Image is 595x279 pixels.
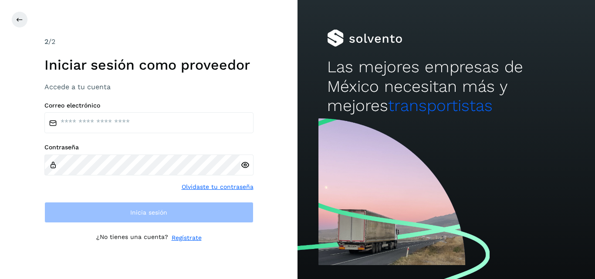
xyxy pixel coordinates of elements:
span: transportistas [388,96,493,115]
span: Inicia sesión [130,209,167,215]
h3: Accede a tu cuenta [44,83,254,91]
div: /2 [44,37,254,47]
label: Correo electrónico [44,102,254,109]
button: Inicia sesión [44,202,254,223]
a: Regístrate [172,233,202,242]
h1: Iniciar sesión como proveedor [44,57,254,73]
span: 2 [44,37,48,46]
label: Contraseña [44,144,254,151]
p: ¿No tienes una cuenta? [96,233,168,242]
a: Olvidaste tu contraseña [182,182,254,192]
h2: Las mejores empresas de México necesitan más y mejores [327,57,565,115]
